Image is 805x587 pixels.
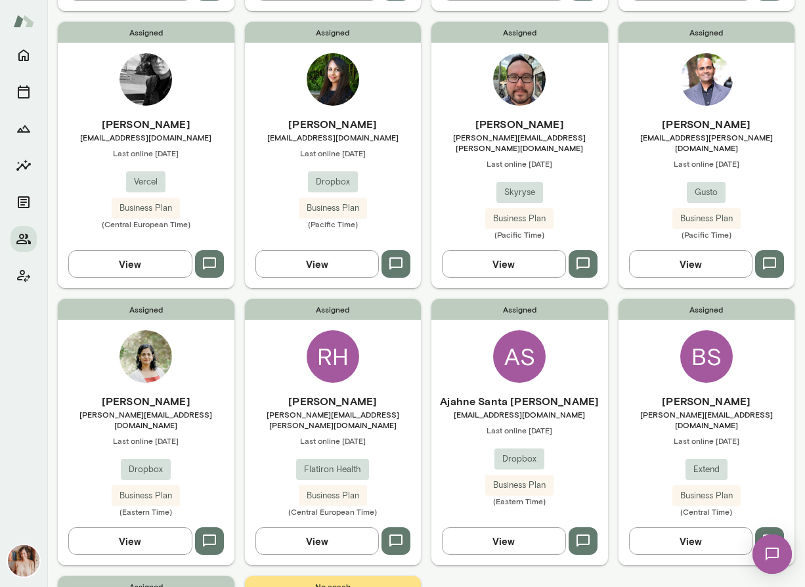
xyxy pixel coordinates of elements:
[493,53,546,106] img: George Evans
[13,9,34,33] img: Mento
[485,212,554,225] span: Business Plan
[619,506,795,517] span: (Central Time)
[629,250,753,278] button: View
[619,299,795,320] span: Assigned
[255,250,380,278] button: View
[629,527,753,555] button: View
[493,330,546,383] div: AS
[431,393,608,409] h6: Ajahne Santa [PERSON_NAME]
[431,425,608,435] span: Last online [DATE]
[121,463,171,476] span: Dropbox
[11,189,37,215] button: Documents
[58,219,234,229] span: (Central European Time)
[299,202,367,215] span: Business Plan
[245,435,422,446] span: Last online [DATE]
[619,132,795,153] span: [EMAIL_ADDRESS][PERSON_NAME][DOMAIN_NAME]
[431,116,608,132] h6: [PERSON_NAME]
[619,393,795,409] h6: [PERSON_NAME]
[308,175,358,188] span: Dropbox
[255,527,380,555] button: View
[619,22,795,43] span: Assigned
[619,229,795,240] span: (Pacific Time)
[58,435,234,446] span: Last online [DATE]
[245,219,422,229] span: (Pacific Time)
[11,116,37,142] button: Growth Plan
[672,212,741,225] span: Business Plan
[8,545,39,576] img: Nancy Alsip
[11,263,37,289] button: Client app
[672,489,741,502] span: Business Plan
[112,489,180,502] span: Business Plan
[58,148,234,158] span: Last online [DATE]
[58,132,234,142] span: [EMAIL_ADDRESS][DOMAIN_NAME]
[431,496,608,506] span: (Eastern Time)
[245,132,422,142] span: [EMAIL_ADDRESS][DOMAIN_NAME]
[58,506,234,517] span: (Eastern Time)
[307,330,359,383] div: RH
[11,226,37,252] button: Members
[619,158,795,169] span: Last online [DATE]
[619,116,795,132] h6: [PERSON_NAME]
[58,299,234,320] span: Assigned
[431,299,608,320] span: Assigned
[307,53,359,106] img: Harsha Aravindakshan
[245,22,422,43] span: Assigned
[431,158,608,169] span: Last online [DATE]
[296,463,369,476] span: Flatiron Health
[299,489,367,502] span: Business Plan
[58,393,234,409] h6: [PERSON_NAME]
[58,409,234,430] span: [PERSON_NAME][EMAIL_ADDRESS][DOMAIN_NAME]
[442,527,566,555] button: View
[11,152,37,179] button: Insights
[126,175,165,188] span: Vercel
[58,116,234,132] h6: [PERSON_NAME]
[120,53,172,106] img: Bel Curcio
[431,409,608,420] span: [EMAIL_ADDRESS][DOMAIN_NAME]
[431,132,608,153] span: [PERSON_NAME][EMAIL_ADDRESS][PERSON_NAME][DOMAIN_NAME]
[619,435,795,446] span: Last online [DATE]
[11,79,37,105] button: Sessions
[245,409,422,430] span: [PERSON_NAME][EMAIL_ADDRESS][PERSON_NAME][DOMAIN_NAME]
[687,186,726,199] span: Gusto
[680,330,733,383] div: BS
[680,53,733,106] img: Lux Nagarajan
[485,479,554,492] span: Business Plan
[245,506,422,517] span: (Central European Time)
[120,330,172,383] img: Geetika Singh
[58,22,234,43] span: Assigned
[11,42,37,68] button: Home
[496,186,543,199] span: Skyryse
[245,116,422,132] h6: [PERSON_NAME]
[68,527,192,555] button: View
[112,202,180,215] span: Business Plan
[245,393,422,409] h6: [PERSON_NAME]
[431,229,608,240] span: (Pacific Time)
[245,299,422,320] span: Assigned
[494,452,544,466] span: Dropbox
[245,148,422,158] span: Last online [DATE]
[68,250,192,278] button: View
[619,409,795,430] span: [PERSON_NAME][EMAIL_ADDRESS][DOMAIN_NAME]
[442,250,566,278] button: View
[685,463,728,476] span: Extend
[431,22,608,43] span: Assigned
